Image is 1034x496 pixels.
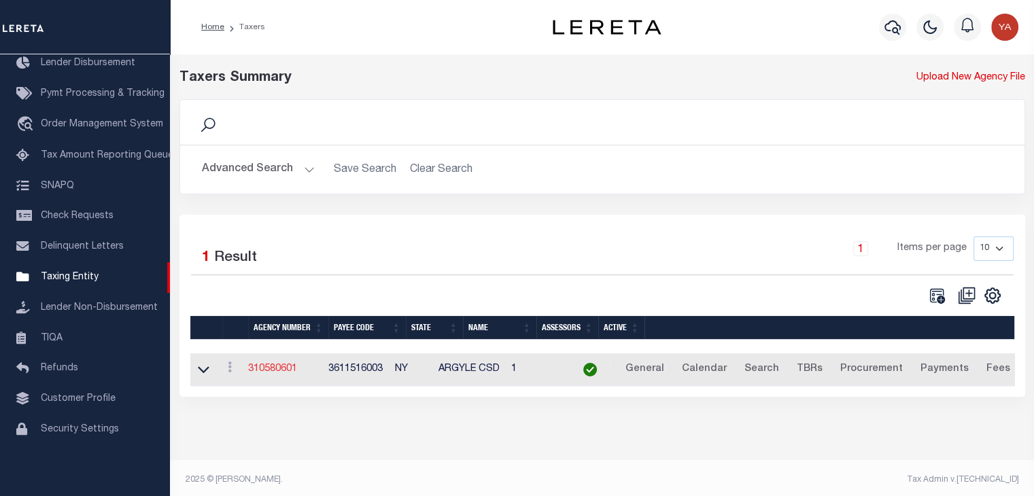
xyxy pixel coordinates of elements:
[224,21,265,33] li: Taxers
[916,71,1025,86] a: Upload New Agency File
[853,241,868,256] a: 1
[505,353,567,387] td: 1
[248,364,297,374] a: 310580601
[790,359,828,380] a: TBRs
[553,20,661,35] img: logo-dark.svg
[41,58,135,68] span: Lender Disbursement
[179,68,809,88] div: Taxers Summary
[202,156,315,183] button: Advanced Search
[41,425,119,434] span: Security Settings
[41,364,78,373] span: Refunds
[390,353,434,387] td: NY
[328,316,406,340] th: Payee Code: activate to sort column ascending
[41,89,165,99] span: Pymt Processing & Tracking
[175,474,602,486] div: 2025 © [PERSON_NAME].
[41,333,63,342] span: TIQA
[41,211,114,221] span: Check Requests
[613,474,1019,486] div: Tax Admin v.[TECHNICAL_ID]
[323,353,389,387] td: 3611516003
[41,120,163,129] span: Order Management System
[41,272,99,282] span: Taxing Entity
[41,181,74,190] span: SNAPQ
[897,241,967,256] span: Items per page
[980,359,1016,380] a: Fees
[991,14,1018,41] img: svg+xml;base64,PHN2ZyB4bWxucz0iaHR0cDovL3d3dy53My5vcmcvMjAwMC9zdmciIHBvaW50ZXItZXZlbnRzPSJub25lIi...
[598,316,644,340] th: Active: activate to sort column ascending
[833,359,908,380] a: Procurement
[536,316,598,340] th: Assessors: activate to sort column ascending
[201,23,224,31] a: Home
[583,363,597,376] img: check-icon-green.svg
[675,359,732,380] a: Calendar
[41,242,124,251] span: Delinquent Letters
[463,316,536,340] th: Name: activate to sort column ascending
[248,316,328,340] th: Agency Number: activate to sort column ascending
[433,353,505,387] td: ARGYLE CSD
[406,316,463,340] th: State: activate to sort column ascending
[214,247,257,269] label: Result
[914,359,974,380] a: Payments
[41,394,116,404] span: Customer Profile
[41,151,173,160] span: Tax Amount Reporting Queue
[619,359,670,380] a: General
[738,359,785,380] a: Search
[202,251,210,265] span: 1
[41,303,158,313] span: Lender Non-Disbursement
[16,116,38,134] i: travel_explore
